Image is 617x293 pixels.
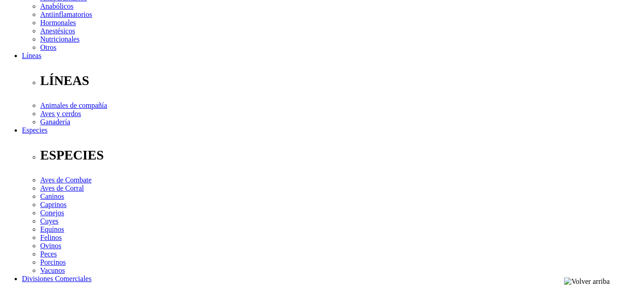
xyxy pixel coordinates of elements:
a: Aves de Corral [40,184,84,192]
iframe: Brevo live chat [5,194,158,288]
p: ESPECIES [40,148,613,163]
a: Líneas [22,52,42,59]
a: Otros [40,43,57,51]
a: Ganadería [40,118,70,126]
a: Animales de compañía [40,101,107,109]
a: Hormonales [40,19,76,27]
a: Caninos [40,192,64,200]
img: Volver arriba [564,277,610,286]
a: Especies [22,126,47,134]
a: Antiinflamatorios [40,11,92,18]
p: LÍNEAS [40,73,613,88]
a: Anestésicos [40,27,75,35]
a: Nutricionales [40,35,79,43]
a: Aves de Combate [40,176,92,184]
a: Anabólicos [40,2,74,10]
a: Aves y cerdos [40,110,81,117]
